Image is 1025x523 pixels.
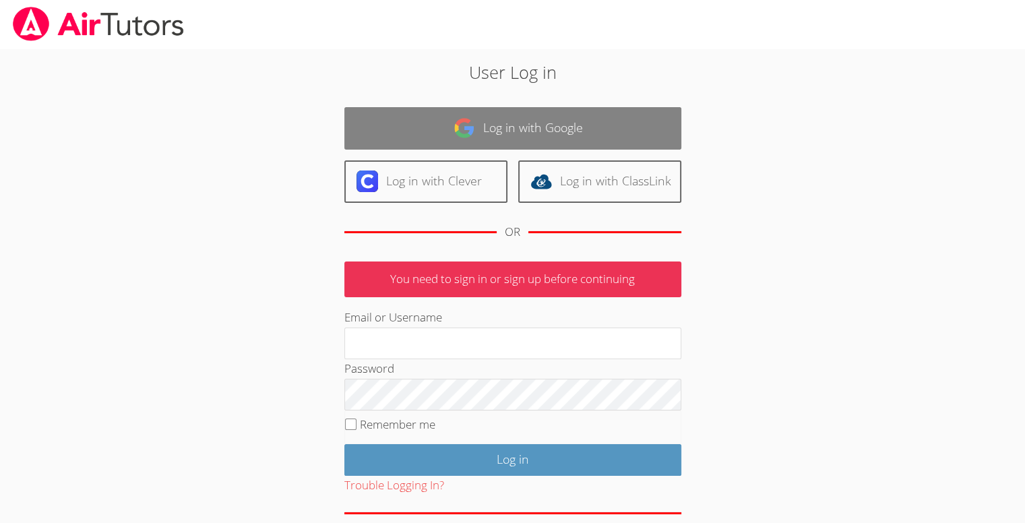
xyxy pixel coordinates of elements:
label: Password [344,361,394,376]
h2: User Log in [236,59,789,85]
a: Log in with Clever [344,160,507,203]
a: Log in with Google [344,107,681,150]
img: google-logo-50288ca7cdecda66e5e0955fdab243c47b7ad437acaf1139b6f446037453330a.svg [454,117,475,139]
label: Remember me [360,417,435,432]
p: You need to sign in or sign up before continuing [344,261,681,297]
button: Trouble Logging In? [344,476,444,495]
label: Email or Username [344,309,442,325]
img: clever-logo-6eab21bc6e7a338710f1a6ff85c0baf02591cd810cc4098c63d3a4b26e2feb20.svg [356,171,378,192]
input: Log in [344,444,681,476]
img: airtutors_banner-c4298cdbf04f3fff15de1276eac7730deb9818008684d7c2e4769d2f7ddbe033.png [11,7,185,41]
div: OR [505,222,520,242]
img: classlink-logo-d6bb404cc1216ec64c9a2012d9dc4662098be43eaf13dc465df04b49fa7ab582.svg [530,171,552,192]
a: Log in with ClassLink [518,160,681,203]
